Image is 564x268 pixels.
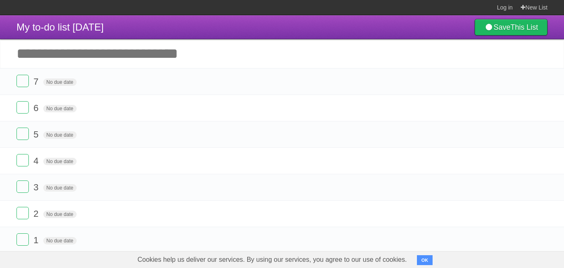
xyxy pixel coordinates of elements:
label: Done [16,101,29,114]
span: 2 [33,209,40,219]
span: No due date [43,184,77,192]
label: Done [16,128,29,140]
b: This List [510,23,538,31]
label: Done [16,154,29,166]
span: Cookies help us deliver our services. By using our services, you agree to our use of cookies. [129,251,415,268]
span: 5 [33,129,40,140]
span: No due date [43,78,77,86]
span: 3 [33,182,40,192]
span: 6 [33,103,40,113]
span: My to-do list [DATE] [16,21,104,33]
span: 4 [33,156,40,166]
span: No due date [43,211,77,218]
span: No due date [43,158,77,165]
span: No due date [43,237,77,244]
button: OK [417,255,433,265]
span: No due date [43,131,77,139]
label: Done [16,233,29,246]
span: 7 [33,76,40,87]
span: 1 [33,235,40,245]
label: Done [16,207,29,219]
span: No due date [43,105,77,112]
label: Done [16,75,29,87]
a: SaveThis List [475,19,548,36]
label: Done [16,180,29,193]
